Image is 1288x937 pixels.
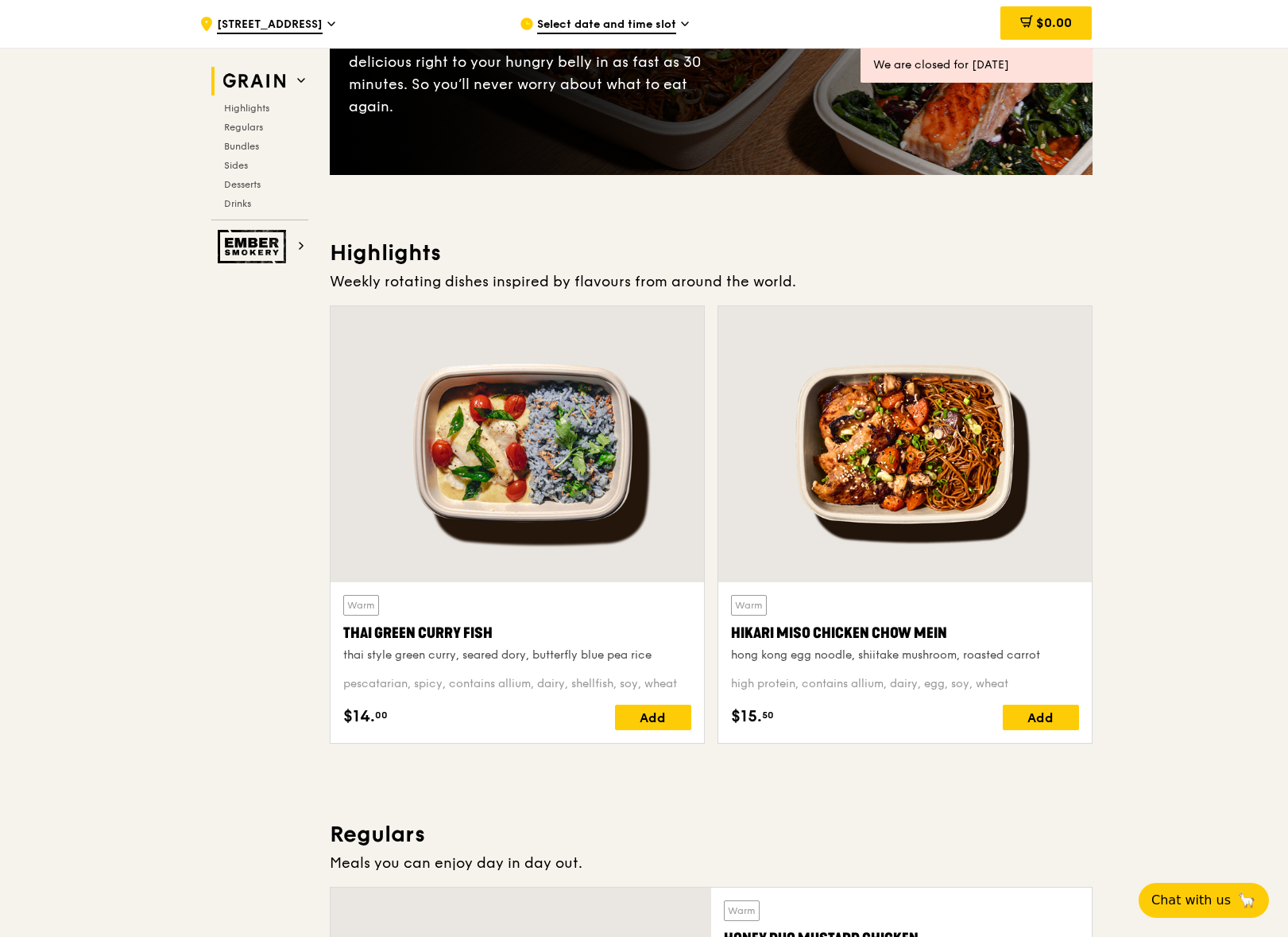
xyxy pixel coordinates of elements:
span: Select date and time slot [537,17,676,34]
div: Thai Green Curry Fish [343,622,691,644]
img: Grain web logo [218,67,291,95]
div: Add [1003,705,1079,730]
div: thai style green curry, seared dory, butterfly blue pea rice [343,647,691,663]
div: Warm [343,595,379,616]
span: Sides [224,160,248,171]
span: 00 [375,709,388,721]
span: Regulars [224,122,263,133]
div: Warm [731,595,767,616]
span: $15. [731,705,762,729]
button: Chat with us🦙 [1139,883,1269,918]
h3: Highlights [330,239,1093,267]
span: Bundles [224,141,259,152]
div: Add [615,705,691,730]
div: pescatarian, spicy, contains allium, dairy, shellfish, soy, wheat [343,676,691,692]
span: Drinks [224,198,251,209]
span: [STREET_ADDRESS] [217,17,323,34]
div: high protein, contains allium, dairy, egg, soy, wheat [731,676,1079,692]
span: 50 [762,709,774,721]
span: Chat with us [1151,891,1231,910]
span: Desserts [224,179,261,190]
div: Meals you can enjoy day in day out. [330,852,1093,874]
div: We are closed for [DATE] [873,57,1080,73]
span: Highlights [224,103,269,114]
div: Warm [724,900,760,921]
div: Weekly rotating dishes inspired by flavours from around the world. [330,270,1093,293]
div: Hikari Miso Chicken Chow Mein [731,622,1079,644]
h3: Regulars [330,820,1093,849]
span: 🦙 [1237,891,1256,910]
div: hong kong egg noodle, shiitake mushroom, roasted carrot [731,647,1079,663]
span: $0.00 [1036,15,1072,30]
span: $14. [343,705,375,729]
img: Ember Smokery web logo [218,230,291,263]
